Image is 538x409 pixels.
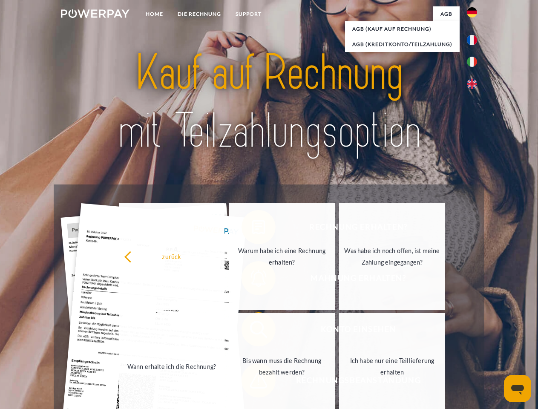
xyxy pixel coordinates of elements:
a: DIE RECHNUNG [170,6,228,22]
iframe: Schaltfläche zum Öffnen des Messaging-Fensters [504,375,531,402]
div: Warum habe ich eine Rechnung erhalten? [234,245,330,268]
div: Was habe ich noch offen, ist meine Zahlung eingegangen? [344,245,440,268]
img: en [467,79,477,89]
a: SUPPORT [228,6,269,22]
img: logo-powerpay-white.svg [61,9,129,18]
a: Home [138,6,170,22]
img: it [467,57,477,67]
a: AGB (Kreditkonto/Teilzahlung) [345,37,460,52]
a: agb [433,6,460,22]
img: fr [467,35,477,45]
img: title-powerpay_de.svg [81,41,457,163]
a: Was habe ich noch offen, ist meine Zahlung eingegangen? [339,203,445,310]
img: de [467,7,477,17]
a: AGB (Kauf auf Rechnung) [345,21,460,37]
div: Ich habe nur eine Teillieferung erhalten [344,355,440,378]
div: Wann erhalte ich die Rechnung? [124,360,220,372]
div: zurück [124,251,220,262]
div: Bis wann muss die Rechnung bezahlt werden? [234,355,330,378]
